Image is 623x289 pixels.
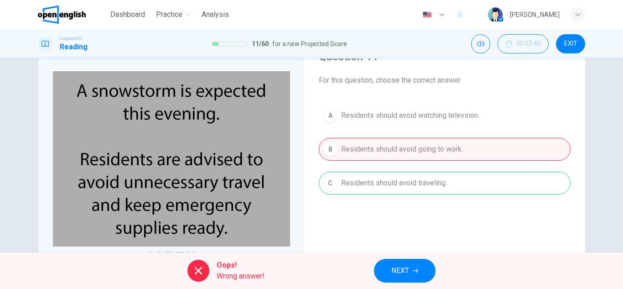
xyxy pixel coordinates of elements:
span: NEXT [391,264,409,277]
img: OpenEnglish logo [38,5,86,24]
span: Oops! [217,260,265,271]
div: Mute [471,34,490,53]
img: en [421,11,433,18]
button: Dashboard [107,6,149,23]
div: [PERSON_NAME] [510,9,560,20]
img: Profile picture [488,7,503,22]
h1: Reading [60,42,88,53]
div: Hide [498,34,549,53]
img: undefined [53,71,290,247]
span: 00:03:40 [516,40,541,47]
span: Wrong answer! [217,271,265,282]
span: Dashboard [110,9,145,20]
a: OpenEnglish logo [38,5,107,24]
button: 00:03:40 [498,34,549,53]
span: Practice [156,9,182,20]
button: Practice [152,6,194,23]
span: for a new Projected Score [272,38,347,49]
span: EXIT [564,40,577,47]
span: For this question, choose the correct answer. [319,75,571,86]
span: Analysis [202,9,229,20]
button: NEXT [374,259,436,283]
span: Linguaskill [60,35,82,42]
span: 11 / 60 [252,38,269,49]
button: EXIT [556,34,585,53]
button: Analysis [198,6,233,23]
button: CLICK TO ZOOM [145,248,198,261]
